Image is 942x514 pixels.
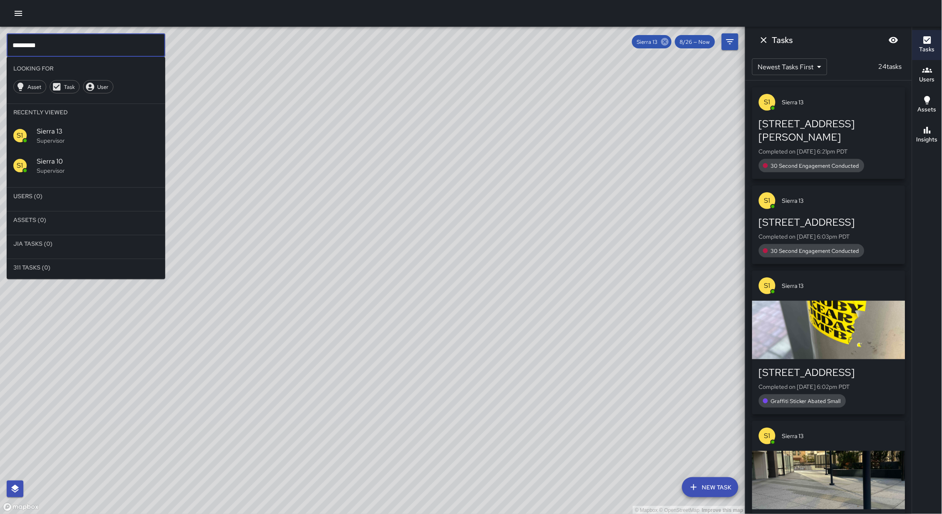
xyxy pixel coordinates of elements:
[766,398,846,405] span: Graffiti Sticker Abated Small
[764,431,771,441] p: S1
[50,80,80,93] div: Task
[752,186,905,264] button: S1Sierra 13[STREET_ADDRESS]Completed on [DATE] 6:03pm PDT30 Second Engagement Conducted
[756,32,772,48] button: Dismiss
[7,104,165,121] li: Recently Viewed
[885,32,902,48] button: Blur
[7,121,165,151] div: S1Sierra 13Supervisor
[37,136,159,145] p: Supervisor
[759,232,899,241] p: Completed on [DATE] 6:03pm PDT
[37,166,159,175] p: Supervisor
[23,83,46,91] span: Asset
[782,282,899,290] span: Sierra 13
[682,477,738,497] button: New Task
[912,60,942,90] button: Users
[912,120,942,150] button: Insights
[7,235,165,252] li: Jia Tasks (0)
[912,90,942,120] button: Assets
[93,83,113,91] span: User
[83,80,113,93] div: User
[7,60,165,77] li: Looking For
[917,135,938,144] h6: Insights
[782,432,899,440] span: Sierra 13
[752,58,827,75] div: Newest Tasks First
[722,33,738,50] button: Filters
[759,117,899,144] div: [STREET_ADDRESS][PERSON_NAME]
[764,97,771,107] p: S1
[13,80,46,93] div: Asset
[782,197,899,205] span: Sierra 13
[37,156,159,166] span: Sierra 10
[759,366,899,379] div: [STREET_ADDRESS]
[7,151,165,181] div: S1Sierra 10Supervisor
[759,383,899,391] p: Completed on [DATE] 6:02pm PDT
[764,196,771,206] p: S1
[632,35,672,48] div: Sierra 13
[37,126,159,136] span: Sierra 13
[17,131,23,141] p: S1
[772,33,793,47] h6: Tasks
[17,161,23,171] p: S1
[759,216,899,229] div: [STREET_ADDRESS]
[752,87,905,179] button: S1Sierra 13[STREET_ADDRESS][PERSON_NAME]Completed on [DATE] 6:21pm PDT30 Second Engagement Conducted
[759,147,899,156] p: Completed on [DATE] 6:21pm PDT
[919,75,935,84] h6: Users
[632,38,663,45] span: Sierra 13
[766,247,864,254] span: 30 Second Engagement Conducted
[59,83,79,91] span: Task
[919,45,935,54] h6: Tasks
[782,98,899,106] span: Sierra 13
[675,38,715,45] span: 8/26 — Now
[7,259,165,276] li: 311 Tasks (0)
[875,62,905,72] p: 24 tasks
[918,105,937,114] h6: Assets
[912,30,942,60] button: Tasks
[7,188,165,204] li: Users (0)
[752,271,905,414] button: S1Sierra 13[STREET_ADDRESS]Completed on [DATE] 6:02pm PDTGraffiti Sticker Abated Small
[764,281,771,291] p: S1
[7,212,165,228] li: Assets (0)
[766,162,864,169] span: 30 Second Engagement Conducted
